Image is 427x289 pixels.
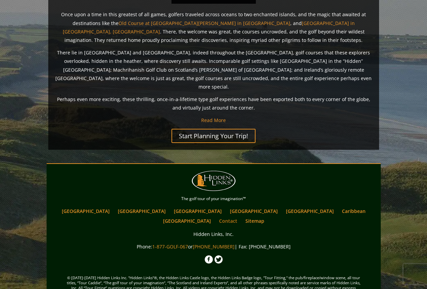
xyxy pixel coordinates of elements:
[170,206,225,216] a: [GEOGRAPHIC_DATA]
[171,129,256,143] a: Start Planning Your Trip!
[55,95,372,112] p: Perhaps even more exciting, these thrilling, once-in-a-lifetime type golf experiences have been e...
[339,206,369,216] a: Caribbean
[216,216,241,226] a: Contact
[201,117,226,123] a: Read More
[48,242,379,251] p: Phone: or | Fax: [PHONE_NUMBER]
[226,206,281,216] a: [GEOGRAPHIC_DATA]
[242,216,268,226] a: Sitemap
[58,206,113,216] a: [GEOGRAPHIC_DATA]
[55,48,372,91] p: There lie in [GEOGRAPHIC_DATA] and [GEOGRAPHIC_DATA], indeed throughout the [GEOGRAPHIC_DATA], go...
[63,20,355,35] a: [GEOGRAPHIC_DATA] in [GEOGRAPHIC_DATA], [GEOGRAPHIC_DATA]
[205,255,213,264] img: Facebook
[48,230,379,238] p: Hidden Links, Inc.
[48,195,379,202] p: The golf tour of your imagination™
[152,243,188,250] a: 1-877-GOLF-067
[214,255,223,264] img: Twitter
[55,10,372,44] p: Once upon a time in this greatest of all games, golfers traveled across oceans to two enchanted i...
[193,243,235,250] a: [PHONE_NUMBER]
[118,20,290,26] a: Old Course at [GEOGRAPHIC_DATA][PERSON_NAME] in [GEOGRAPHIC_DATA]
[114,206,169,216] a: [GEOGRAPHIC_DATA]
[160,216,214,226] a: [GEOGRAPHIC_DATA]
[283,206,337,216] a: [GEOGRAPHIC_DATA]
